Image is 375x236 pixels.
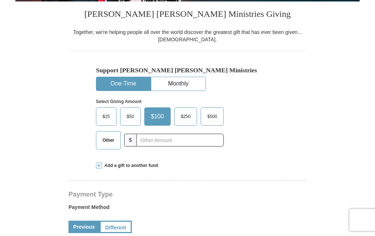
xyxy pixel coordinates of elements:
[68,28,307,43] div: Together, we're helping people all over the world discover the greatest gift that has ever been g...
[124,134,137,146] span: $
[68,203,307,214] label: Payment Method
[177,111,194,122] span: $250
[68,221,100,233] a: Previous
[96,77,151,91] button: One-Time
[123,111,138,122] span: $50
[68,1,307,28] h3: [PERSON_NAME] [PERSON_NAME] Ministries Giving
[99,111,114,122] span: $25
[68,191,307,197] h4: Payment Type
[204,111,221,122] span: $500
[99,135,118,146] span: Other
[102,163,158,169] span: Add a gift to another fund
[151,77,205,91] button: Monthly
[96,66,279,74] h5: Support [PERSON_NAME] [PERSON_NAME] Ministries
[147,111,168,122] span: $100
[136,134,224,146] input: Other Amount
[100,221,132,233] a: Different
[96,99,141,104] strong: Select Giving Amount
